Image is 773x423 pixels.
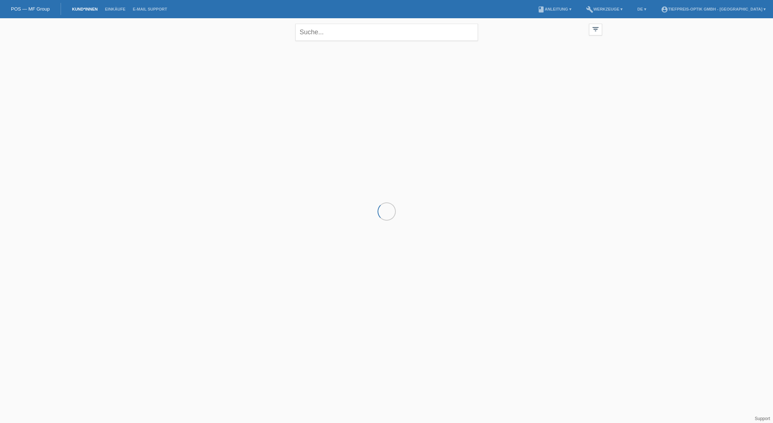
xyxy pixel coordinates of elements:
[537,6,545,13] i: book
[129,7,171,11] a: E-Mail Support
[657,7,769,11] a: account_circleTiefpreis-Optik GmbH - [GEOGRAPHIC_DATA] ▾
[68,7,101,11] a: Kund*innen
[11,6,50,12] a: POS — MF Group
[755,416,770,421] a: Support
[295,24,478,41] input: Suche...
[592,25,600,33] i: filter_list
[661,6,668,13] i: account_circle
[586,6,593,13] i: build
[534,7,575,11] a: bookAnleitung ▾
[101,7,129,11] a: Einkäufe
[582,7,627,11] a: buildWerkzeuge ▾
[634,7,650,11] a: DE ▾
